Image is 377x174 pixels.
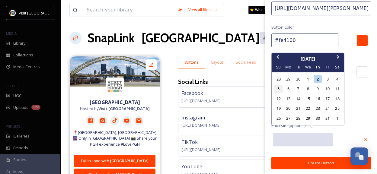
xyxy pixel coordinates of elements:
[284,94,292,103] div: Choose Monday, October 13th, 2025
[304,94,312,103] div: Choose Wednesday, October 15th, 2025
[13,40,25,46] span: Library
[294,114,302,122] div: Choose Tuesday, October 28th, 2025
[323,85,331,93] div: Choose Friday, October 10th, 2025
[6,84,19,88] span: COLLECT
[284,104,292,112] div: Choose Monday, October 20th, 2025
[77,158,152,164] div: Fall in Love with [GEOGRAPHIC_DATA]
[6,124,20,128] span: WIDGETS
[181,163,202,170] span: YouTube
[273,74,342,123] div: month 2025-10
[323,63,331,71] div: Fr
[274,114,283,122] div: Choose Sunday, October 26th, 2025
[314,94,322,103] div: Choose Thursday, October 16th, 2025
[294,63,302,71] div: Tu
[271,2,371,15] input: https://www.snapsea.io
[294,104,302,112] div: Choose Tuesday, October 21st, 2025
[13,157,26,163] span: Stories
[10,10,16,16] img: unnamed.jpg
[236,59,256,65] span: Social Feed
[31,105,40,110] div: 122
[304,85,312,93] div: Choose Wednesday, October 8th, 2025
[284,114,292,122] div: Choose Monday, October 27th, 2025
[333,85,341,93] div: Choose Saturday, October 11th, 2025
[350,147,368,165] button: Open Chat
[181,114,205,121] span: Instagram
[304,75,312,83] div: Choose Wednesday, October 1st, 2025
[323,104,331,112] div: Choose Friday, October 24th, 2025
[260,32,292,44] a: Analytics
[13,133,30,139] span: Galleries
[106,78,124,96] img: unnamed.jpg
[211,59,223,65] span: Layout
[323,94,331,103] div: Choose Friday, October 17th, 2025
[13,64,40,70] span: Media Centres
[333,63,341,71] div: Sa
[185,4,221,16] a: View all files
[142,29,260,47] h1: [GEOGRAPHIC_DATA]
[272,53,282,63] button: Previous Month
[314,104,322,112] div: Choose Thursday, October 23rd, 2025
[181,139,198,145] span: TikTok
[284,63,292,71] div: Mo
[74,155,155,167] button: Fall in Love with [GEOGRAPHIC_DATA]
[272,55,344,62] div: [DATE]
[181,90,203,96] span: Facebook
[334,53,343,63] button: Next Month
[184,59,199,65] span: Buttons
[274,85,283,93] div: Choose Sunday, October 5th, 2025
[13,52,33,58] span: Collections
[19,10,65,16] span: Visit [GEOGRAPHIC_DATA]
[323,75,331,83] div: Choose Friday, October 3rd, 2025
[314,114,322,122] div: Choose Thursday, October 30th, 2025
[333,114,341,122] div: Choose Saturday, November 1st, 2025
[13,145,28,151] span: Embeds
[70,56,160,87] img: ac0349ef-b143-4b3b-8a6b-147128f579c3.jpg
[294,94,302,103] div: Choose Tuesday, October 14th, 2025
[314,85,322,93] div: Choose Thursday, October 9th, 2025
[274,104,283,112] div: Choose Sunday, October 19th, 2025
[73,130,157,147] span: 📍[GEOGRAPHIC_DATA], [GEOGRAPHIC_DATA] 🌆 Only in [GEOGRAPHIC_DATA] 📸 Share your PGH experience #Lo...
[181,147,221,152] span: [URL][DOMAIN_NAME]
[294,75,302,83] div: Choose Tuesday, September 30th, 2025
[271,24,294,30] span: Button Color
[274,94,283,103] div: Choose Sunday, October 12th, 2025
[271,157,371,169] button: Create Button
[181,98,221,103] span: [URL][DOMAIN_NAME]
[323,114,331,122] div: Choose Friday, October 31st, 2025
[6,31,17,36] span: MEDIA
[333,75,341,83] div: Choose Saturday, October 4th, 2025
[178,78,208,86] h3: Social Links
[284,75,292,83] div: Choose Monday, September 29th, 2025
[84,3,174,17] input: Search your library
[260,32,289,44] button: Analytics
[181,122,221,128] span: [URL][DOMAIN_NAME]
[304,114,312,122] div: Choose Wednesday, October 29th, 2025
[90,99,140,106] strong: [GEOGRAPHIC_DATA]
[284,85,292,93] div: Choose Monday, October 6th, 2025
[13,93,21,99] span: UGC
[304,104,312,112] div: Choose Wednesday, October 22nd, 2025
[274,63,283,71] div: Su
[314,75,322,83] div: Choose Thursday, October 2nd, 2025
[314,63,322,71] div: Th
[248,6,279,14] a: What's New
[98,106,150,111] strong: Visit [GEOGRAPHIC_DATA]
[333,104,341,112] div: Choose Saturday, October 25th, 2025
[274,75,283,83] div: Choose Sunday, September 28th, 2025
[333,94,341,103] div: Choose Saturday, October 18th, 2025
[13,105,28,110] span: Uploads
[80,106,150,112] span: Hosted by
[294,85,302,93] div: Choose Tuesday, October 7th, 2025
[88,29,135,47] a: SnapLink
[304,63,312,71] div: We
